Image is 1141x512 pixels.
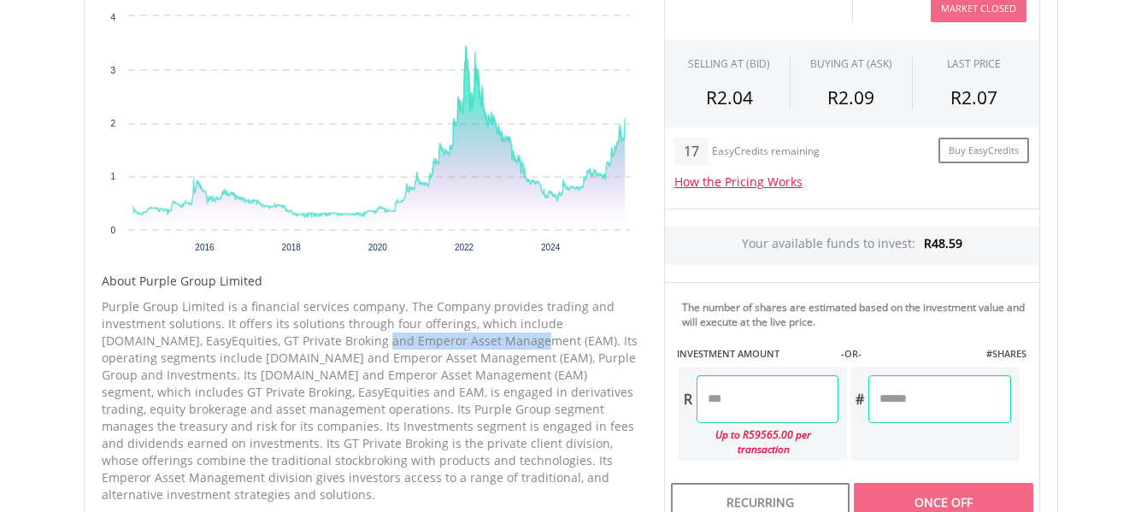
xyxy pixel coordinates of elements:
[454,243,473,252] text: 2022
[665,227,1039,265] div: Your available funds to invest:
[827,85,874,109] span: R2.09
[102,298,638,503] p: Purple Group Limited is a financial services company. The Company provides trading and investment...
[102,273,638,290] h5: About Purple Group Limited
[674,174,803,190] a: How the Pricing Works
[674,138,709,165] div: 17
[841,347,862,361] label: -OR-
[281,243,301,252] text: 2018
[102,8,638,264] div: Chart. Highcharts interactive chart.
[986,347,1026,361] label: #SHARES
[850,375,868,423] div: #
[688,56,770,71] div: SELLING AT (BID)
[195,243,215,252] text: 2016
[950,85,997,109] span: R2.07
[810,56,892,71] span: BUYING AT (ASK)
[712,145,820,160] div: EasyCredits remaining
[679,375,697,423] div: R
[110,13,115,22] text: 4
[110,172,115,181] text: 1
[368,243,387,252] text: 2020
[541,243,561,252] text: 2024
[706,85,753,109] span: R2.04
[102,8,638,264] svg: Interactive chart
[110,226,115,235] text: 0
[947,56,1001,71] div: LAST PRICE
[682,300,1032,329] div: The number of shares are estimated based on the investment value and will execute at the live price.
[924,235,962,251] span: R48.59
[677,347,779,361] label: INVESTMENT AMOUNT
[110,66,115,75] text: 3
[938,138,1029,164] a: Buy EasyCredits
[110,119,115,128] text: 2
[679,423,839,461] div: Up to R59565.00 per transaction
